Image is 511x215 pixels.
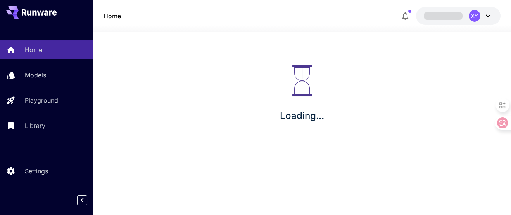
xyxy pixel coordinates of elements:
[280,109,324,123] p: Loading...
[469,10,480,22] div: XY
[77,195,87,205] button: Collapse sidebar
[83,193,93,207] div: Collapse sidebar
[25,166,48,176] p: Settings
[104,11,121,21] nav: breadcrumb
[25,70,46,80] p: Models
[416,7,501,25] button: XY
[25,121,45,130] p: Library
[25,45,42,54] p: Home
[25,96,58,105] p: Playground
[104,11,121,21] a: Home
